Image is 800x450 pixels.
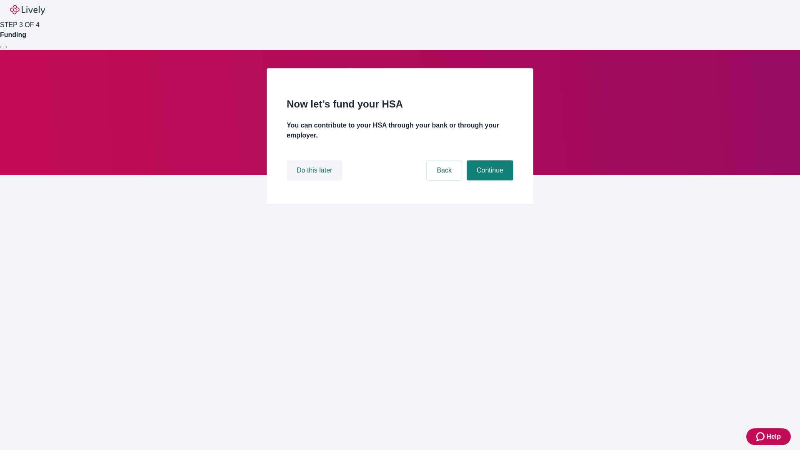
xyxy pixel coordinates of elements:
[746,428,791,445] button: Zendesk support iconHelp
[10,5,45,15] img: Lively
[467,160,513,180] button: Continue
[287,120,513,140] h4: You can contribute to your HSA through your bank or through your employer.
[756,432,766,442] svg: Zendesk support icon
[287,160,342,180] button: Do this later
[427,160,462,180] button: Back
[287,97,513,112] h2: Now let’s fund your HSA
[766,432,781,442] span: Help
